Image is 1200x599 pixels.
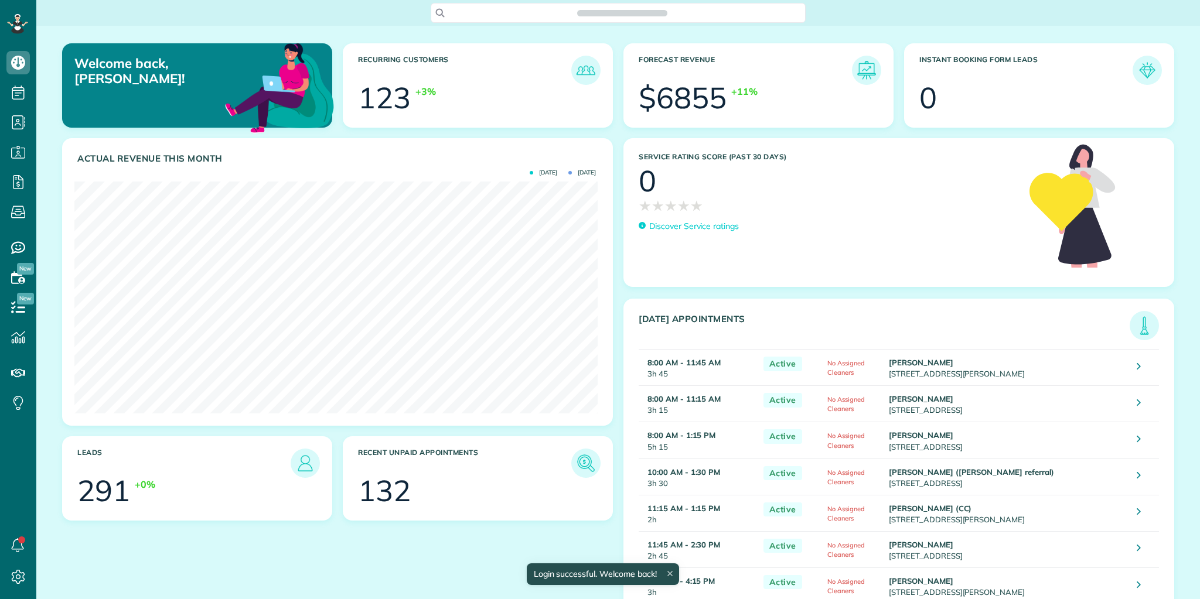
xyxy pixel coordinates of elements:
span: New [17,293,34,304]
strong: [PERSON_NAME] [889,576,953,586]
div: 132 [358,476,411,505]
div: 0 [639,166,656,196]
img: icon_form_leads-04211a6a04a5b2264e4ee56bc0799ec3eb69b7e499cbb523a139df1d13a81ae0.png [1136,59,1159,82]
div: 0 [919,83,937,112]
h3: Instant Booking Form Leads [919,56,1133,85]
strong: 8:00 AM - 1:15 PM [647,430,715,440]
span: ★ [652,196,664,216]
td: 3h 30 [639,458,758,495]
span: ★ [690,196,703,216]
span: No Assigned Cleaners [827,505,865,522]
strong: 11:15 AM - 1:15 PM [647,504,720,513]
strong: 8:00 AM - 11:15 AM [647,394,721,403]
strong: 1:15 PM - 4:15 PM [647,576,715,586]
span: Active [763,357,802,371]
img: dashboard_welcome-42a62b7d889689a78055ac9021e634bf52bae3f8056760290aed330b23ab8690.png [223,30,336,143]
div: +0% [135,478,155,491]
div: +3% [415,85,436,98]
td: [STREET_ADDRESS] [886,386,1129,422]
span: No Assigned Cleaners [827,577,865,595]
span: No Assigned Cleaners [827,468,865,486]
td: 2h [639,495,758,531]
img: icon_unpaid_appointments-47b8ce3997adf2238b356f14209ab4cced10bd1f174958f3ca8f1d0dd7fffeee.png [574,451,598,475]
img: icon_todays_appointments-901f7ab196bb0bea1936b74009e4eb5ffbc2d2711fa7634e0d609ed5ef32b18b.png [1133,314,1156,337]
h3: Service Rating score (past 30 days) [639,153,1018,161]
strong: [PERSON_NAME] [889,394,953,403]
span: Active [763,466,802,481]
strong: 10:00 AM - 1:30 PM [647,467,720,477]
strong: [PERSON_NAME] [889,430,953,440]
span: Active [763,575,802,590]
span: No Assigned Cleaners [827,359,865,376]
span: Active [763,393,802,408]
div: 123 [358,83,411,112]
span: Search ZenMaid… [589,7,655,19]
span: Active [763,502,802,517]
strong: [PERSON_NAME] (CC) [889,504,971,513]
h3: Actual Revenue this month [77,153,601,164]
div: 291 [77,476,130,505]
img: icon_forecast_revenue-8c13a41c7ed35a8dcfafea3cbb826a0462acb37728057bba2d056411b612bbbe.png [855,59,878,82]
td: [STREET_ADDRESS][PERSON_NAME] [886,350,1129,386]
strong: 11:45 AM - 2:30 PM [647,540,720,549]
td: [STREET_ADDRESS] [886,531,1129,567]
h3: Recurring Customers [358,56,571,85]
span: Active [763,539,802,553]
td: [STREET_ADDRESS][PERSON_NAME] [886,495,1129,531]
strong: [PERSON_NAME] ([PERSON_NAME] referral) [889,467,1054,477]
img: icon_leads-1bed01f49abd5b7fead27621c3d59655bb73ed531f8eeb49469d10e621d6b896.png [294,451,317,475]
p: Discover Service ratings [649,220,739,232]
td: 3h 15 [639,386,758,422]
div: Login successful. Welcome back! [526,563,679,585]
span: Active [763,429,802,444]
span: ★ [639,196,652,216]
span: ★ [677,196,690,216]
td: 2h 45 [639,531,758,567]
td: [STREET_ADDRESS] [886,422,1129,458]
td: 3h 45 [639,350,758,386]
div: $6855 [639,83,727,112]
h3: [DATE] Appointments [639,314,1130,340]
span: ★ [664,196,677,216]
span: No Assigned Cleaners [827,432,865,449]
p: Welcome back, [PERSON_NAME]! [74,56,246,87]
span: No Assigned Cleaners [827,395,865,413]
h3: Forecast Revenue [639,56,852,85]
div: +11% [731,85,758,98]
td: 5h 15 [639,422,758,458]
a: Discover Service ratings [639,220,739,232]
td: [STREET_ADDRESS] [886,458,1129,495]
h3: Leads [77,449,291,478]
span: No Assigned Cleaners [827,541,865,559]
img: icon_recurring_customers-cf858462ba22bcd05b5a5880d41d6543d210077de5bb9ebc9590e49fd87d84ed.png [574,59,598,82]
strong: [PERSON_NAME] [889,540,953,549]
strong: [PERSON_NAME] [889,358,953,367]
span: [DATE] [530,170,557,176]
span: [DATE] [568,170,596,176]
strong: 8:00 AM - 11:45 AM [647,358,721,367]
h3: Recent unpaid appointments [358,449,571,478]
span: New [17,263,34,275]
